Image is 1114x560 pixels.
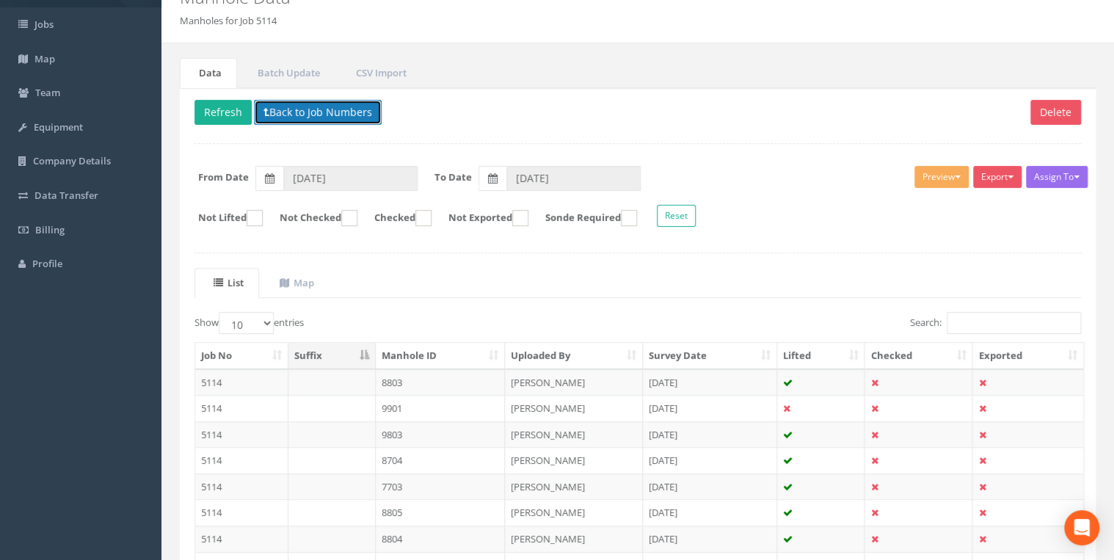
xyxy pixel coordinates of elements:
[505,473,643,500] td: [PERSON_NAME]
[35,223,65,236] span: Billing
[864,343,972,369] th: Checked: activate to sort column ascending
[180,14,277,28] li: Manholes for Job 5114
[434,170,472,184] label: To Date
[195,343,288,369] th: Job No: activate to sort column ascending
[1064,510,1099,545] div: Open Intercom Messenger
[376,369,506,396] td: 8803
[219,312,274,334] select: Showentries
[254,100,382,125] button: Back to Job Numbers
[376,343,506,369] th: Manhole ID: activate to sort column ascending
[1030,100,1081,125] button: Delete
[1026,166,1088,188] button: Assign To
[376,395,506,421] td: 9901
[180,58,237,88] a: Data
[34,189,98,202] span: Data Transfer
[505,369,643,396] td: [PERSON_NAME]
[505,395,643,421] td: [PERSON_NAME]
[643,526,777,552] td: [DATE]
[643,343,777,369] th: Survey Date: activate to sort column ascending
[337,58,422,88] a: CSV Import
[283,166,418,191] input: From Date
[657,205,696,227] button: Reset
[195,526,288,552] td: 5114
[643,447,777,473] td: [DATE]
[505,421,643,448] td: [PERSON_NAME]
[195,421,288,448] td: 5114
[506,166,641,191] input: To Date
[643,421,777,448] td: [DATE]
[643,395,777,421] td: [DATE]
[505,447,643,473] td: [PERSON_NAME]
[194,100,252,125] button: Refresh
[531,210,637,226] label: Sonde Required
[195,499,288,526] td: 5114
[360,210,432,226] label: Checked
[505,343,643,369] th: Uploaded By: activate to sort column ascending
[239,58,335,88] a: Batch Update
[376,447,506,473] td: 8704
[214,276,244,289] uib-tab-heading: List
[34,52,55,65] span: Map
[198,170,249,184] label: From Date
[288,343,376,369] th: Suffix: activate to sort column descending
[643,473,777,500] td: [DATE]
[910,312,1081,334] label: Search:
[265,210,357,226] label: Not Checked
[195,473,288,500] td: 5114
[194,268,259,298] a: List
[34,120,83,134] span: Equipment
[35,86,60,99] span: Team
[34,18,54,31] span: Jobs
[947,312,1081,334] input: Search:
[376,473,506,500] td: 7703
[195,369,288,396] td: 5114
[777,343,865,369] th: Lifted: activate to sort column ascending
[972,343,1083,369] th: Exported: activate to sort column ascending
[434,210,528,226] label: Not Exported
[643,369,777,396] td: [DATE]
[376,499,506,526] td: 8805
[261,268,330,298] a: Map
[195,447,288,473] td: 5114
[33,154,111,167] span: Company Details
[505,499,643,526] td: [PERSON_NAME]
[643,499,777,526] td: [DATE]
[376,421,506,448] td: 9803
[183,210,263,226] label: Not Lifted
[32,257,62,270] span: Profile
[195,395,288,421] td: 5114
[376,526,506,552] td: 8804
[505,526,643,552] td: [PERSON_NAME]
[280,276,314,289] uib-tab-heading: Map
[914,166,969,188] button: Preview
[194,312,304,334] label: Show entries
[973,166,1022,188] button: Export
